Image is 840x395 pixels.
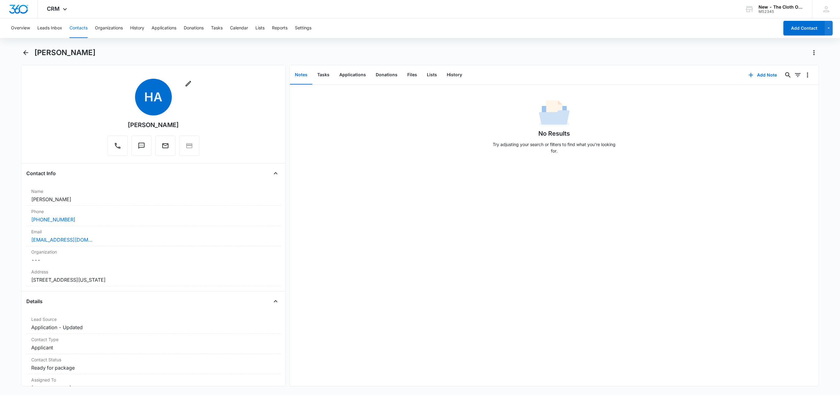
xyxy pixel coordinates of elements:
button: Back [21,48,31,58]
button: Filters [793,70,803,80]
div: Lead SourceApplication - Updated [26,314,281,334]
button: Close [271,296,281,306]
div: Contact TypeApplicant [26,334,281,354]
h4: Contact Info [26,170,56,177]
dd: Application - Updated [31,324,276,331]
label: Email [31,228,276,235]
button: Overview [11,18,30,38]
h1: [PERSON_NAME] [34,48,96,57]
div: account name [759,5,803,9]
h1: No Results [538,129,570,138]
dd: Applicant [31,344,276,351]
button: Donations [371,66,402,85]
button: Files [402,66,422,85]
a: Text [131,145,152,150]
img: No Data [539,98,570,129]
a: Email [155,145,175,150]
button: Contacts [70,18,88,38]
dd: [PERSON_NAME] [31,384,276,392]
button: History [130,18,144,38]
label: Phone [31,208,276,215]
label: Assigned To [31,377,276,383]
div: Organization--- [26,246,281,266]
dd: [STREET_ADDRESS][US_STATE] [31,276,276,284]
div: Address[STREET_ADDRESS][US_STATE] [26,266,281,286]
button: Add Note [742,68,783,82]
div: Assigned To[PERSON_NAME] [26,374,281,394]
div: [PERSON_NAME] [128,120,179,130]
button: Close [271,168,281,178]
dd: [PERSON_NAME] [31,196,276,203]
button: Call [107,136,128,156]
div: account id [759,9,803,14]
span: CRM [47,6,60,12]
label: Name [31,188,276,194]
button: Applications [152,18,176,38]
div: Email[EMAIL_ADDRESS][DOMAIN_NAME] [26,226,281,246]
a: Call [107,145,128,150]
button: Tasks [211,18,223,38]
button: Notes [290,66,312,85]
button: Text [131,136,152,156]
label: Contact Status [31,356,276,363]
button: Reports [272,18,288,38]
button: Search... [783,70,793,80]
button: Calendar [230,18,248,38]
dd: --- [31,256,276,264]
p: Try adjusting your search or filters to find what you’re looking for. [490,141,619,154]
button: Tasks [312,66,334,85]
a: [PHONE_NUMBER] [31,216,75,223]
button: Actions [809,48,819,58]
label: Lead Source [31,316,276,322]
span: HA [135,79,172,115]
button: History [442,66,467,85]
button: Lists [422,66,442,85]
button: Organizations [95,18,123,38]
button: Leads Inbox [37,18,62,38]
button: Overflow Menu [803,70,812,80]
button: Lists [255,18,265,38]
a: [EMAIL_ADDRESS][DOMAIN_NAME] [31,236,92,243]
button: Settings [295,18,311,38]
div: Name[PERSON_NAME] [26,186,281,206]
button: Add Contact [783,21,825,36]
button: Applications [334,66,371,85]
div: Phone[PHONE_NUMBER] [26,206,281,226]
label: Address [31,269,276,275]
label: Contact Type [31,336,276,343]
div: Contact StatusReady for package [26,354,281,374]
h4: Details [26,298,43,305]
button: Email [155,136,175,156]
label: Organization [31,249,276,255]
button: Donations [184,18,204,38]
dd: Ready for package [31,364,276,371]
